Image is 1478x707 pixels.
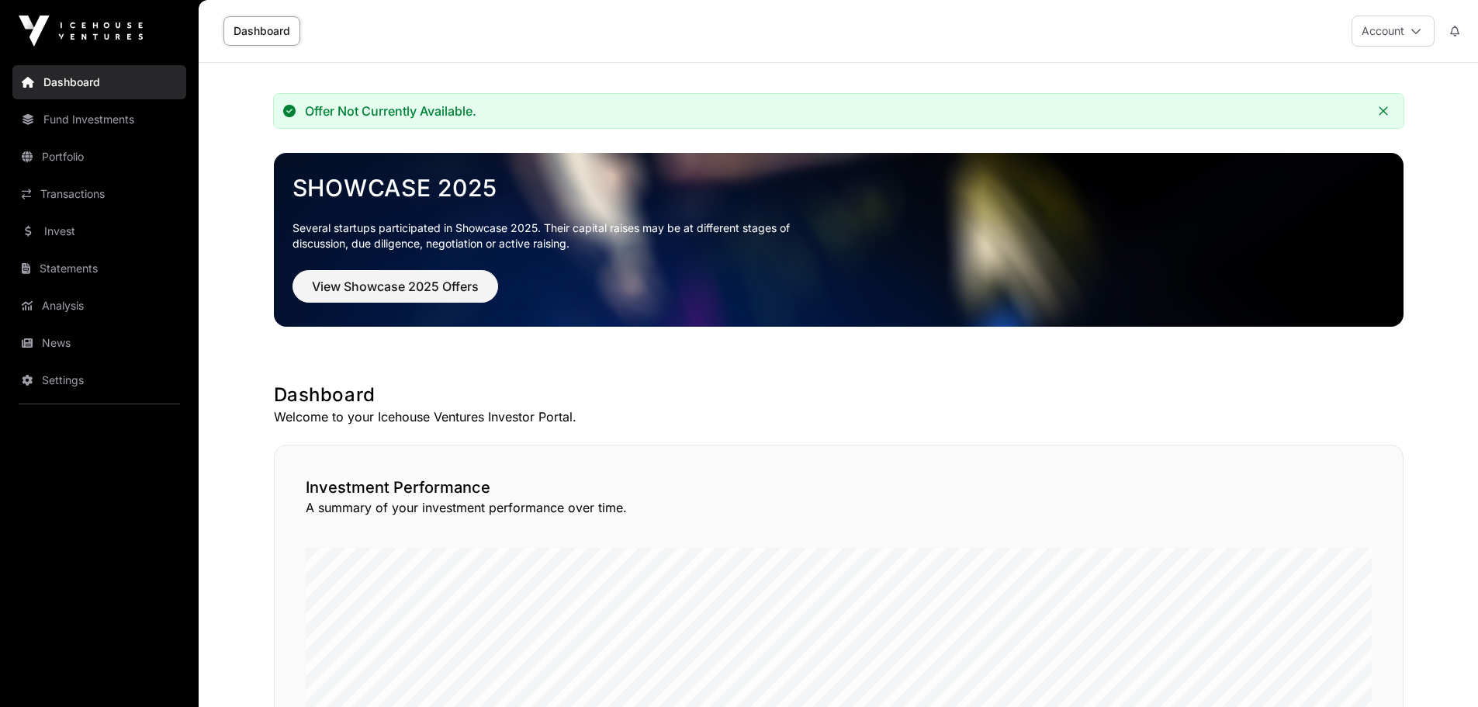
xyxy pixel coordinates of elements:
[306,477,1372,498] h2: Investment Performance
[306,498,1372,517] p: A summary of your investment performance over time.
[1352,16,1435,47] button: Account
[12,326,186,360] a: News
[274,383,1404,407] h1: Dashboard
[292,270,498,303] button: View Showcase 2025 Offers
[305,103,476,119] div: Offer Not Currently Available.
[12,140,186,174] a: Portfolio
[292,220,814,251] p: Several startups participated in Showcase 2025. Their capital raises may be at different stages o...
[292,286,498,301] a: View Showcase 2025 Offers
[12,363,186,397] a: Settings
[223,16,300,46] a: Dashboard
[12,214,186,248] a: Invest
[12,65,186,99] a: Dashboard
[1400,632,1478,707] iframe: Chat Widget
[19,16,143,47] img: Icehouse Ventures Logo
[274,153,1404,327] img: Showcase 2025
[12,177,186,211] a: Transactions
[12,102,186,137] a: Fund Investments
[12,251,186,286] a: Statements
[292,174,1385,202] a: Showcase 2025
[274,407,1404,426] p: Welcome to your Icehouse Ventures Investor Portal.
[312,277,479,296] span: View Showcase 2025 Offers
[1372,100,1394,122] button: Close
[12,289,186,323] a: Analysis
